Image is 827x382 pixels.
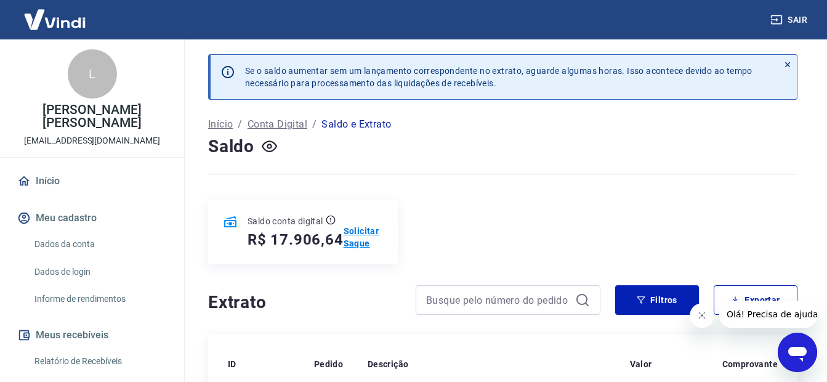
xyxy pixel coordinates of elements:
[719,301,817,328] iframe: Mensagem da empresa
[15,205,169,232] button: Meu cadastro
[768,9,812,31] button: Sair
[248,117,307,132] a: Conta Digital
[228,358,236,370] p: ID
[30,232,169,257] a: Dados da conta
[778,333,817,372] iframe: Botão para abrir a janela de mensagens
[690,303,714,328] iframe: Fechar mensagem
[10,104,174,129] p: [PERSON_NAME] [PERSON_NAME]
[68,49,117,99] div: L
[312,117,317,132] p: /
[30,259,169,285] a: Dados de login
[248,215,323,227] p: Saldo conta digital
[368,358,409,370] p: Descrição
[30,286,169,312] a: Informe de rendimentos
[208,117,233,132] a: Início
[15,322,169,349] button: Meus recebíveis
[245,65,752,89] p: Se o saldo aumentar sem um lançamento correspondente no extrato, aguarde algumas horas. Isso acon...
[321,117,391,132] p: Saldo e Extrato
[722,358,778,370] p: Comprovante
[208,134,254,159] h4: Saldo
[344,225,384,250] a: Solicitar Saque
[208,290,401,315] h4: Extrato
[30,349,169,374] a: Relatório de Recebíveis
[7,9,103,18] span: Olá! Precisa de ajuda?
[630,358,652,370] p: Valor
[238,117,242,132] p: /
[714,285,797,315] button: Exportar
[15,1,95,38] img: Vindi
[426,291,570,309] input: Busque pelo número do pedido
[615,285,699,315] button: Filtros
[15,168,169,195] a: Início
[24,134,160,147] p: [EMAIL_ADDRESS][DOMAIN_NAME]
[248,230,344,250] h5: R$ 17.906,64
[314,358,343,370] p: Pedido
